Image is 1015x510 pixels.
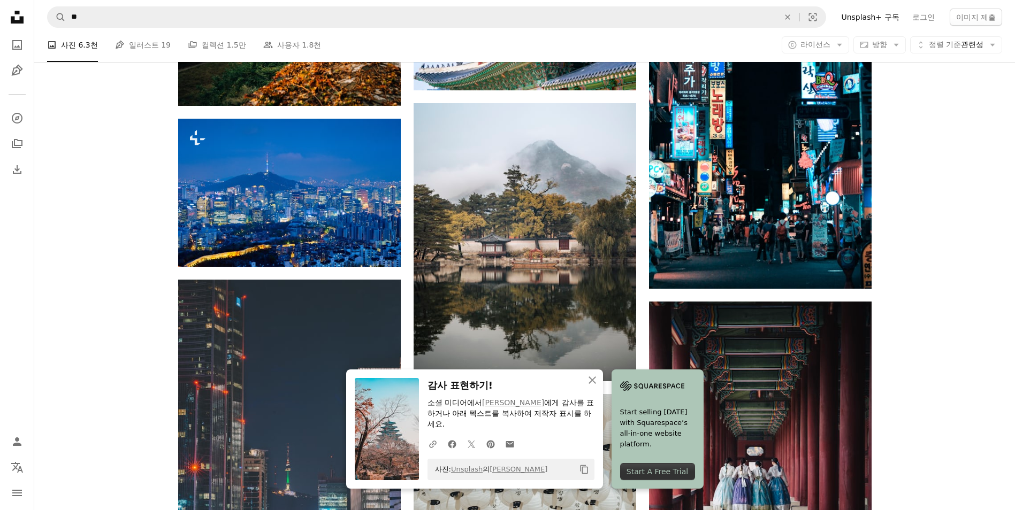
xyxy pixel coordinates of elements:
button: 언어 [6,457,28,478]
a: 이메일로 공유에 공유 [500,433,520,454]
a: 컬렉션 [6,133,28,154]
a: [PERSON_NAME] [482,398,544,407]
a: 탐색 [6,107,28,129]
button: 이미지 제출 [950,9,1002,26]
button: 방향 [853,36,906,53]
a: 다운로드 내역 [6,159,28,180]
span: 1.5만 [226,39,246,51]
span: 사진: 의 [430,461,548,478]
button: 삭제 [776,7,799,27]
a: 낮에는 푸른 나무와 호수 근처의 갈색과 흰색 집 [414,237,636,247]
a: 홈 — Unsplash [6,6,28,30]
button: 시각적 검색 [800,7,826,27]
a: 흰색과 파란색 드레스를 입은 남자와 여자가 복도를 걷고 있다 [649,435,872,445]
a: 사진 [6,34,28,56]
a: 조명으로 빛나는 서울 도심 풍경과 인왕산에서 바라보는 저녁 전망의 남산서울타워. 서울, 대한민국. [178,188,401,197]
a: 컬렉션 1.5만 [188,28,246,62]
button: 정렬 기준관련성 [910,36,1002,53]
span: 정렬 기준 [929,40,961,49]
a: 건물 옆 도로를 통과하는 자동차 [178,436,401,446]
h3: 감사 표현하기! [428,378,594,393]
a: Pinterest에 공유 [481,433,500,454]
button: Unsplash 검색 [48,7,66,27]
div: Start A Free Trial [620,463,695,480]
button: 메뉴 [6,482,28,504]
span: 1.8천 [302,39,321,51]
a: 사용자 1.8천 [263,28,322,62]
img: 낮에는 푸른 나무와 호수 근처의 갈색과 흰색 집 [414,103,636,381]
a: Unsplash+ 구독 [835,9,905,26]
span: Start selling [DATE] with Squarespace’s all-in-one website platform. [620,407,695,450]
a: Twitter에 공유 [462,433,481,454]
form: 사이트 전체에서 이미지 찾기 [47,6,826,28]
a: 일러스트 19 [115,28,171,62]
a: 사람들로 둘러싸인 통로가 있는 건물 [649,111,872,120]
a: 로그인 [906,9,941,26]
a: 일러스트 [6,60,28,81]
span: 19 [161,39,171,51]
a: Unsplash [451,465,483,473]
span: 라이선스 [800,40,830,49]
img: 조명으로 빛나는 서울 도심 풍경과 인왕산에서 바라보는 저녁 전망의 남산서울타워. 서울, 대한민국. [178,119,401,267]
a: 로그인 / 가입 [6,431,28,452]
a: Facebook에 공유 [442,433,462,454]
span: 관련성 [929,40,983,50]
span: 방향 [872,40,887,49]
p: 소셜 미디어에서 에게 감사를 표하거나 아래 텍스트를 복사하여 저작자 표시를 하세요. [428,398,594,430]
a: [PERSON_NAME] [490,465,547,473]
button: 라이선스 [782,36,849,53]
a: Start selling [DATE] with Squarespace’s all-in-one website platform.Start A Free Trial [612,369,704,489]
button: 클립보드에 복사하기 [575,460,593,478]
img: file-1705255347840-230a6ab5bca9image [620,378,684,394]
